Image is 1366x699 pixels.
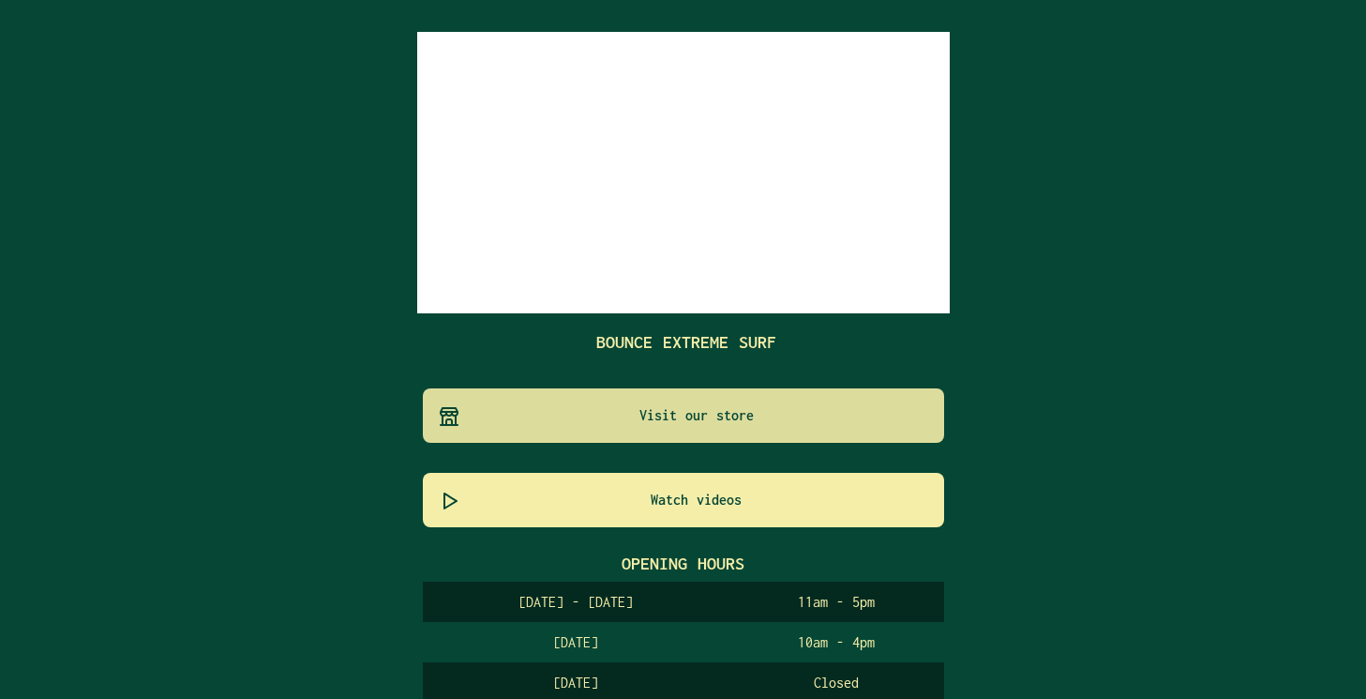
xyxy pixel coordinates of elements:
[417,32,950,313] div: Video Player
[728,582,944,622] td: 11am - 5pm
[728,622,944,662] td: 10am - 4pm
[423,388,944,443] a: Visit our store
[423,473,944,527] a: Watch videos
[423,622,728,662] td: [DATE]
[423,550,944,582] div: Opening Hours
[423,582,728,622] td: [DATE] - [DATE]
[438,489,937,511] span: Watch videos
[596,328,776,357] h1: Bounce Extreme Surf
[438,404,937,427] span: Visit our store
